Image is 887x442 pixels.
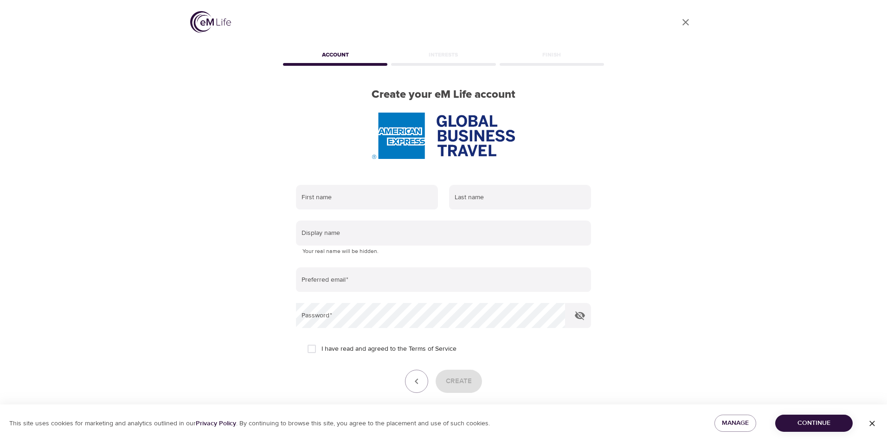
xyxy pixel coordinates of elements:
[190,11,231,33] img: logo
[372,113,515,159] img: AmEx%20GBT%20logo.png
[409,344,456,354] a: Terms of Service
[281,88,606,101] h2: Create your eM Life account
[675,11,697,33] a: close
[302,247,585,256] p: Your real name will be hidden.
[714,415,756,432] button: Manage
[775,415,853,432] button: Continue
[783,417,845,429] span: Continue
[722,417,749,429] span: Manage
[196,419,236,428] a: Privacy Policy
[321,344,456,354] span: I have read and agreed to the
